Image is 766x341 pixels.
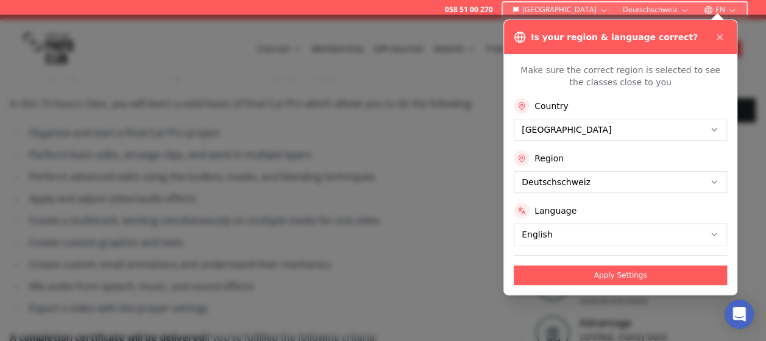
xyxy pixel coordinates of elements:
p: Make sure the correct region is selected to see the classes close to you [514,64,727,88]
button: EN [699,2,742,17]
label: Language [534,205,576,217]
button: Deutschschweiz [618,2,694,17]
a: 058 51 00 270 [445,5,493,15]
button: [GEOGRAPHIC_DATA] [508,2,613,17]
h3: Is your region & language correct? [531,31,698,43]
button: Apply Settings [514,265,727,285]
div: Open Intercom Messenger [725,300,754,329]
label: Region [534,152,564,164]
label: Country [534,100,569,112]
